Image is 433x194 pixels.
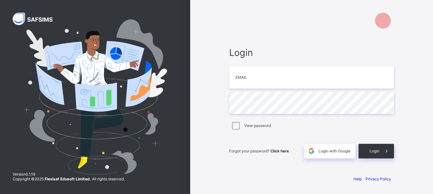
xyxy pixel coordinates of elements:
[319,149,351,153] span: Login with Google
[370,149,379,153] span: Login
[13,172,125,177] span: Version 0.1.19
[229,47,394,58] span: Login
[23,19,167,175] img: Hero Image
[270,149,289,153] a: Click here
[13,177,125,181] span: Copyright © 2025 All rights reserved.
[365,177,391,181] a: Privacy Policy
[308,147,315,155] img: google.396cfc9801f0270233282035f929180a.svg
[13,13,60,25] img: SAFSIMS Logo
[353,177,362,181] a: Help
[45,177,91,181] strong: Flexisaf Edusoft Limited.
[229,149,289,153] span: Forgot your password?
[244,123,271,128] label: View password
